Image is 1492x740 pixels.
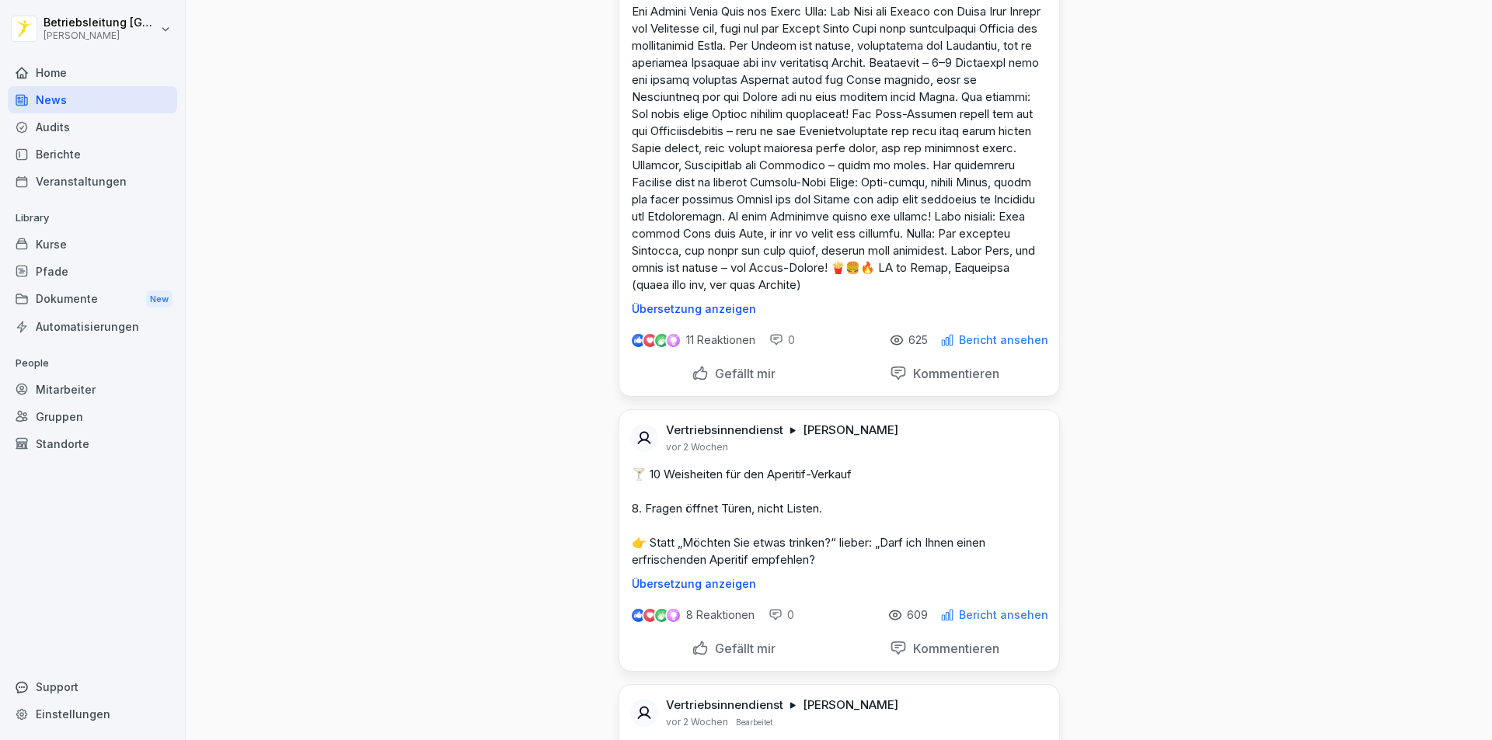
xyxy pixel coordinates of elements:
a: Home [8,59,177,86]
a: Audits [8,113,177,141]
a: Mitarbeiter [8,376,177,403]
p: Kommentieren [907,641,999,656]
img: love [644,610,656,621]
p: vor 2 Wochen [666,716,728,728]
p: Bericht ansehen [959,334,1048,346]
p: 8 Reaktionen [686,609,755,621]
p: 609 [907,609,928,621]
div: 0 [769,607,794,623]
div: Support [8,673,177,700]
a: Einstellungen [8,700,177,728]
p: [PERSON_NAME] [803,422,898,438]
a: Kurse [8,231,177,258]
p: [PERSON_NAME] [44,30,157,41]
a: Standorte [8,430,177,457]
p: Gefällt mir [709,366,776,381]
div: Dokumente [8,285,177,314]
p: [PERSON_NAME] [803,697,898,713]
a: Berichte [8,141,177,168]
div: 0 [769,332,795,348]
img: inspiring [667,608,680,622]
p: Library [8,206,177,231]
img: celebrate [655,609,668,622]
img: love [644,335,656,346]
p: Übersetzung anzeigen [632,578,1047,590]
p: vor 2 Wochen [666,441,728,453]
a: Automatisierungen [8,313,177,340]
p: 11 Reaktionen [686,334,755,346]
p: Übersetzung anzeigen [632,303,1047,315]
p: 625 [908,334,928,346]
p: Kommentieren [907,366,999,381]
p: 🍸 10 Weisheiten für den Aperitif-Verkauf 8. Fragen öffnet Türen, nicht Listen. 👉 Statt „Möchten S... [632,466,1047,568]
p: People [8,351,177,376]
img: celebrate [655,334,668,347]
a: News [8,86,177,113]
p: Vertriebsinnendienst [666,422,783,438]
p: Gefällt mir [709,641,776,656]
p: Betriebsleitung [GEOGRAPHIC_DATA] [44,16,157,30]
div: New [146,290,173,308]
a: DokumenteNew [8,285,177,314]
a: Veranstaltungen [8,168,177,195]
img: like [632,334,644,346]
p: Bearbeitet [736,716,772,728]
a: Gruppen [8,403,177,430]
p: Bericht ansehen [959,609,1048,621]
img: inspiring [667,333,680,347]
a: Pfade [8,258,177,285]
img: like [632,609,644,621]
p: Vertriebsinnendienst [666,697,783,713]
